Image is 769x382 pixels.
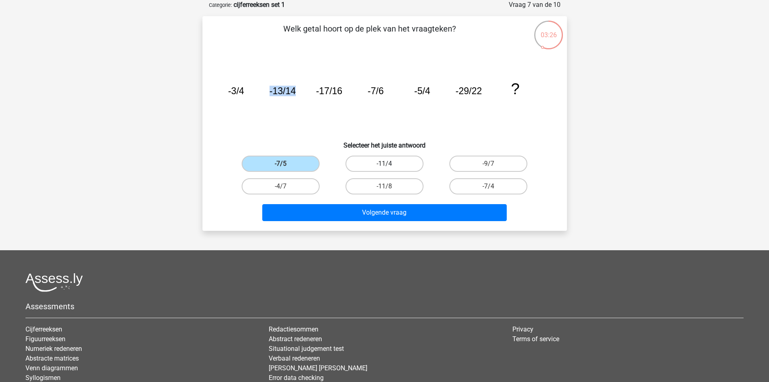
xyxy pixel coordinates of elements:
[25,364,78,372] a: Venn diagrammen
[25,325,62,333] a: Cijferreeksen
[25,355,79,362] a: Abstracte matrices
[242,156,320,172] label: -7/5
[269,345,344,352] a: Situational judgement test
[449,156,527,172] label: -9/7
[533,20,564,40] div: 03:26
[25,335,65,343] a: Figuurreeksen
[455,86,482,96] tspan: -29/22
[242,178,320,194] label: -4/7
[316,86,342,96] tspan: -17/16
[269,374,324,382] a: Error data checking
[269,355,320,362] a: Verbaal redeneren
[25,345,82,352] a: Numeriek redeneren
[25,302,744,311] h5: Assessments
[269,86,295,96] tspan: -13/14
[25,374,61,382] a: Syllogismen
[25,273,83,292] img: Assessly logo
[346,156,423,172] label: -11/4
[511,80,519,97] tspan: ?
[449,178,527,194] label: -7/4
[215,23,524,47] p: Welk getal hoort op de plek van het vraagteken?
[228,86,244,96] tspan: -3/4
[234,1,285,8] strong: cijferreeksen set 1
[269,364,367,372] a: [PERSON_NAME] [PERSON_NAME]
[367,86,383,96] tspan: -7/6
[414,86,430,96] tspan: -5/4
[262,204,507,221] button: Volgende vraag
[209,2,232,8] small: Categorie:
[512,325,533,333] a: Privacy
[215,135,554,149] h6: Selecteer het juiste antwoord
[269,325,318,333] a: Redactiesommen
[269,335,322,343] a: Abstract redeneren
[346,178,423,194] label: -11/8
[512,335,559,343] a: Terms of service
